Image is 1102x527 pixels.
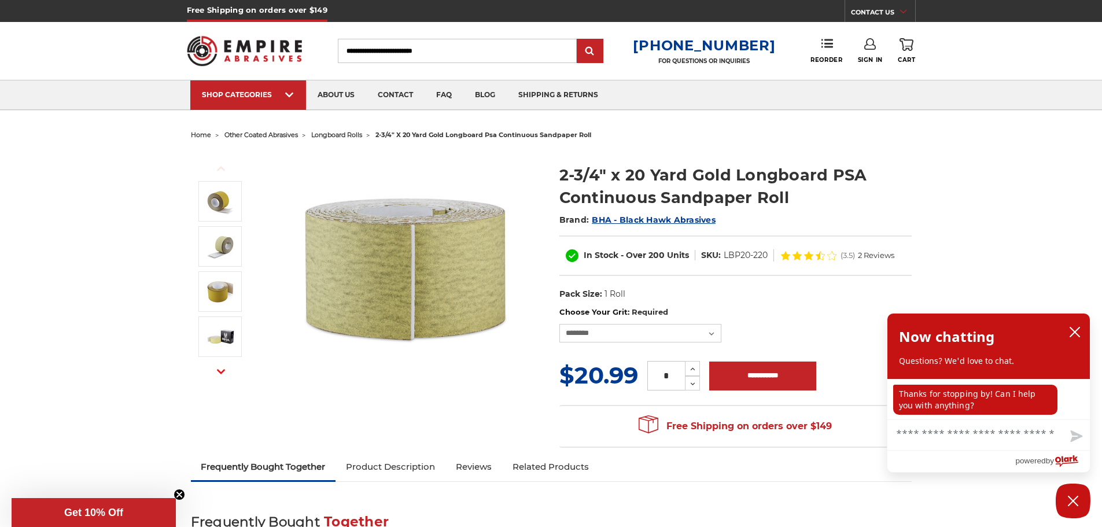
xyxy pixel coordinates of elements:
[507,80,610,110] a: shipping & returns
[887,313,1090,473] div: olark chatbox
[206,322,235,351] img: BHA 80 Grit Gold PSA Sandpaper Roll, 2 3/4" x 20 yards, for high-performance sanding and stripping.
[851,6,915,22] a: CONTACT US
[810,56,842,64] span: Reorder
[502,454,599,480] a: Related Products
[667,250,689,260] span: Units
[559,288,602,300] dt: Pack Size:
[559,361,638,389] span: $20.99
[584,250,618,260] span: In Stock
[206,277,235,306] img: 400 grit BHA Gold longboard PSA sandpaper roll, 2.75 inches by 20 yards, perfect for fine finishing.
[206,232,235,261] img: Medium-coarse 180 Grit Gold PSA Sandpaper Roll, 2.75" x 20 yds, for versatile sanding by BHA.
[639,415,832,438] span: Free Shipping on orders over $149
[559,215,589,225] span: Brand:
[336,454,445,480] a: Product Description
[366,80,425,110] a: contact
[898,38,915,64] a: Cart
[621,250,646,260] span: - Over
[578,40,602,63] input: Submit
[605,288,625,300] dd: 1 Roll
[191,131,211,139] a: home
[887,379,1090,419] div: chat
[187,28,303,73] img: Empire Abrasives
[648,250,665,260] span: 200
[207,156,235,181] button: Previous
[810,38,842,63] a: Reorder
[632,307,668,316] small: Required
[841,252,855,259] span: (3.5)
[1015,454,1045,468] span: powered
[559,307,912,318] label: Choose Your Grit:
[893,385,1057,415] p: Thanks for stopping by! Can I help you with anything?
[899,355,1078,367] p: Questions? We'd love to chat.
[559,164,912,209] h1: 2-3/4" x 20 Yard Gold Longboard PSA Continuous Sandpaper Roll
[306,80,366,110] a: about us
[445,454,502,480] a: Reviews
[1061,423,1090,450] button: Send message
[1046,454,1054,468] span: by
[311,131,362,139] a: longboard rolls
[633,57,775,65] p: FOR QUESTIONS OR INQUIRIES
[174,489,185,500] button: Close teaser
[858,252,894,259] span: 2 Reviews
[64,507,123,518] span: Get 10% Off
[858,56,883,64] span: Sign In
[290,152,521,383] img: Black Hawk 400 Grit Gold PSA Sandpaper Roll, 2 3/4" wide, for final touches on surfaces.
[224,131,298,139] a: other coated abrasives
[12,498,176,527] div: Get 10% OffClose teaser
[425,80,463,110] a: faq
[701,249,721,261] dt: SKU:
[1056,484,1090,518] button: Close Chatbox
[1015,451,1090,472] a: Powered by Olark
[633,37,775,54] a: [PHONE_NUMBER]
[375,131,591,139] span: 2-3/4" x 20 yard gold longboard psa continuous sandpaper roll
[202,90,294,99] div: SHOP CATEGORIES
[592,215,716,225] a: BHA - Black Hawk Abrasives
[724,249,768,261] dd: LBP20-220
[899,325,994,348] h2: Now chatting
[206,187,235,216] img: Black Hawk 400 Grit Gold PSA Sandpaper Roll, 2 3/4" wide, for final touches on surfaces.
[898,56,915,64] span: Cart
[1066,323,1084,341] button: close chatbox
[463,80,507,110] a: blog
[207,359,235,384] button: Next
[191,454,336,480] a: Frequently Bought Together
